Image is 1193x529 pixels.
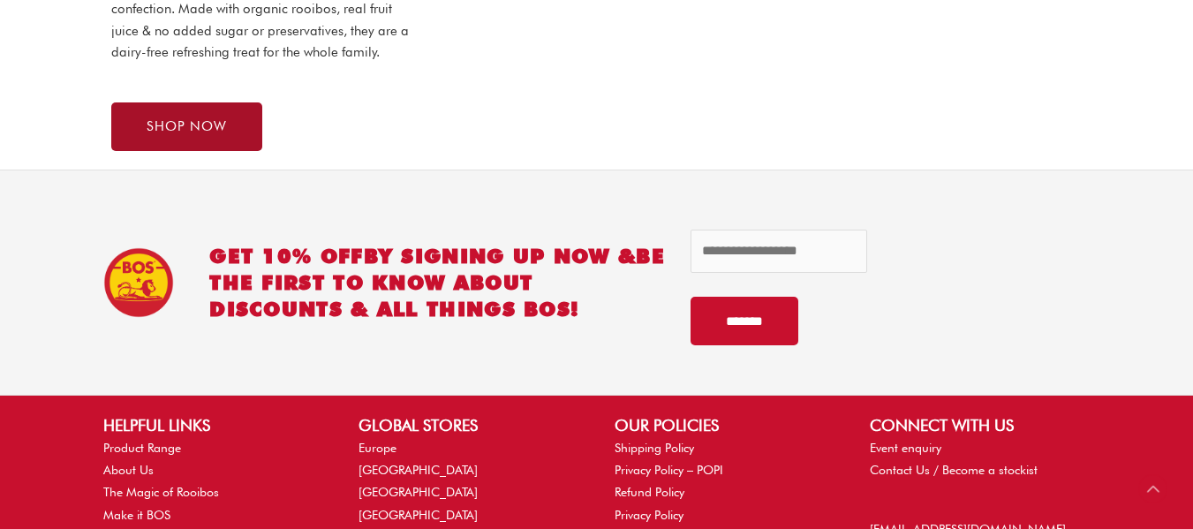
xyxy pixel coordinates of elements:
[615,441,694,455] a: Shipping Policy
[364,244,637,268] span: BY SIGNING UP NOW &
[359,508,478,522] a: [GEOGRAPHIC_DATA]
[615,463,723,477] a: Privacy Policy – POPI
[103,413,323,437] h2: HELPFUL LINKS
[359,413,578,437] h2: GLOBAL STORES
[147,120,227,133] span: SHOP NOW
[103,463,154,477] a: About Us
[870,413,1090,437] h2: CONNECT WITH US
[615,413,834,437] h2: OUR POLICIES
[103,485,219,499] a: The Magic of Rooibos
[870,441,941,455] a: Event enquiry
[209,243,665,322] h2: GET 10% OFF be the first to know about discounts & all things BOS!
[103,247,174,318] img: BOS Ice Tea
[615,508,683,522] a: Privacy Policy
[111,102,262,151] a: SHOP NOW
[359,441,396,455] a: Europe
[615,485,684,499] a: Refund Policy
[870,463,1038,477] a: Contact Us / Become a stockist
[103,508,170,522] a: Make it BOS
[870,437,1090,481] nav: CONNECT WITH US
[359,437,578,526] nav: GLOBAL STORES
[359,485,478,499] a: [GEOGRAPHIC_DATA]
[359,463,478,477] a: [GEOGRAPHIC_DATA]
[103,441,181,455] a: Product Range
